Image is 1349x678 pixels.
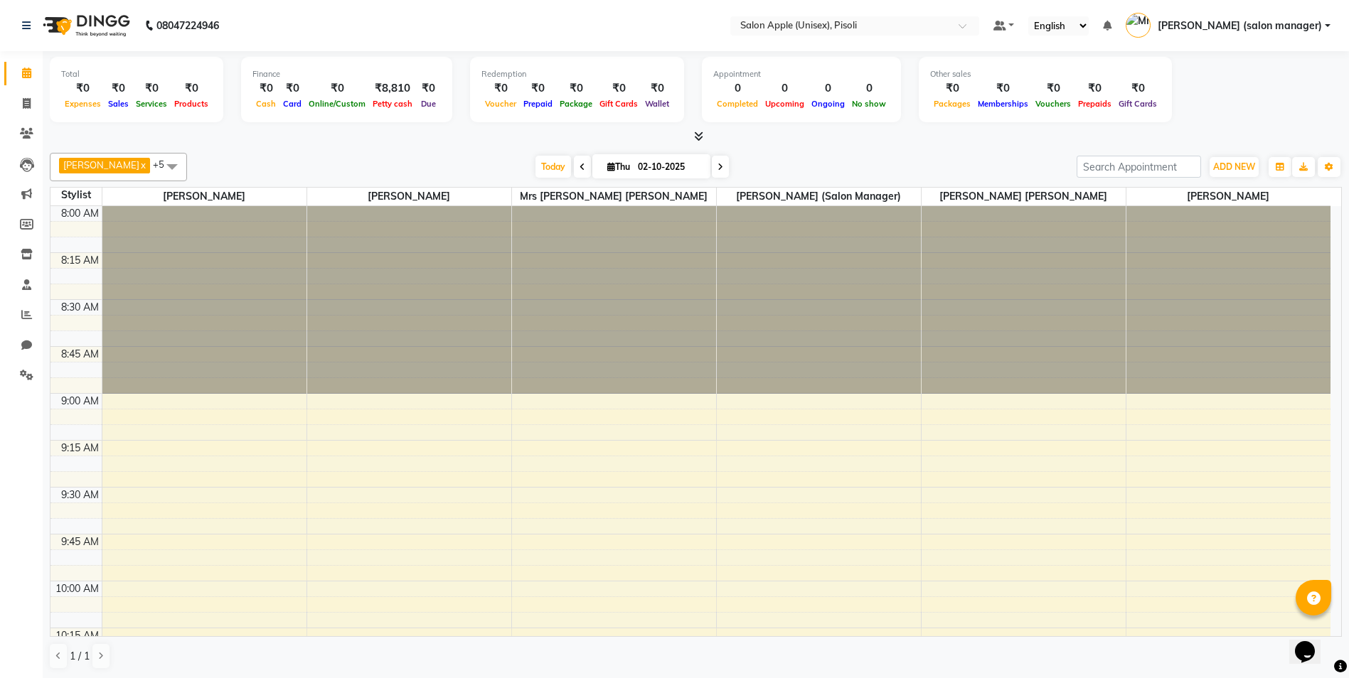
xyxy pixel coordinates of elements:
span: [PERSON_NAME] [PERSON_NAME] [922,188,1126,205]
div: ₹0 [171,80,212,97]
div: Stylist [50,188,102,203]
a: x [139,159,146,171]
input: 2025-10-02 [634,156,705,178]
div: Other sales [930,68,1161,80]
input: Search Appointment [1077,156,1201,178]
img: Mrs. Poonam Bansal (salon manager) [1126,13,1151,38]
span: Memberships [974,99,1032,109]
div: 0 [848,80,890,97]
button: ADD NEW [1210,157,1259,177]
span: Gift Cards [596,99,641,109]
span: Vouchers [1032,99,1075,109]
span: Online/Custom [305,99,369,109]
div: 0 [762,80,808,97]
div: Redemption [481,68,673,80]
span: No show [848,99,890,109]
div: ₹0 [596,80,641,97]
div: 0 [808,80,848,97]
div: ₹0 [556,80,596,97]
iframe: chat widget [1289,621,1335,664]
div: 10:15 AM [53,628,102,643]
span: [PERSON_NAME] [307,188,511,205]
span: [PERSON_NAME] (salon manager) [717,188,921,205]
div: 10:00 AM [53,581,102,596]
div: 9:15 AM [58,441,102,456]
span: Wallet [641,99,673,109]
div: 9:45 AM [58,534,102,549]
div: ₹0 [105,80,132,97]
span: Petty cash [369,99,416,109]
div: 8:30 AM [58,300,102,315]
div: ₹0 [252,80,279,97]
b: 08047224946 [156,6,219,45]
div: ₹0 [1032,80,1075,97]
div: ₹8,810 [369,80,416,97]
div: Total [61,68,212,80]
div: ₹0 [930,80,974,97]
span: Prepaid [520,99,556,109]
span: Completed [713,99,762,109]
div: 9:30 AM [58,488,102,502]
span: Services [132,99,171,109]
span: Thu [604,161,634,172]
span: [PERSON_NAME] [102,188,306,205]
span: Mrs [PERSON_NAME] [PERSON_NAME] [512,188,716,205]
span: [PERSON_NAME] (salon manager) [1158,18,1322,33]
div: ₹0 [1115,80,1161,97]
span: Voucher [481,99,520,109]
div: 8:00 AM [58,206,102,221]
span: Products [171,99,212,109]
span: Due [417,99,439,109]
span: 1 / 1 [70,649,90,664]
div: ₹0 [481,80,520,97]
div: Finance [252,68,441,80]
span: Cash [252,99,279,109]
span: Today [535,156,571,178]
div: 8:45 AM [58,347,102,362]
div: ₹0 [1075,80,1115,97]
span: Package [556,99,596,109]
span: Ongoing [808,99,848,109]
div: Appointment [713,68,890,80]
div: ₹0 [279,80,305,97]
div: 0 [713,80,762,97]
div: ₹0 [520,80,556,97]
div: ₹0 [305,80,369,97]
div: 9:00 AM [58,394,102,409]
span: Packages [930,99,974,109]
div: 8:15 AM [58,253,102,268]
span: Upcoming [762,99,808,109]
span: Card [279,99,305,109]
div: ₹0 [416,80,441,97]
div: ₹0 [132,80,171,97]
div: ₹0 [641,80,673,97]
span: ADD NEW [1213,161,1255,172]
span: Expenses [61,99,105,109]
img: logo [36,6,134,45]
span: [PERSON_NAME] [63,159,139,171]
span: +5 [153,158,175,170]
span: Gift Cards [1115,99,1161,109]
span: [PERSON_NAME] [1126,188,1331,205]
div: ₹0 [61,80,105,97]
div: ₹0 [974,80,1032,97]
span: Sales [105,99,132,109]
span: Prepaids [1075,99,1115,109]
